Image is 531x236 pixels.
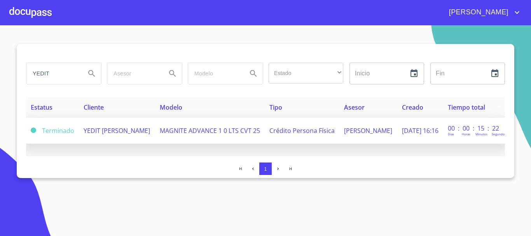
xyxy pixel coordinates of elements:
button: Search [244,64,263,83]
button: Search [163,64,182,83]
button: Search [82,64,101,83]
input: search [26,63,79,84]
span: Estatus [31,103,52,112]
span: [DATE] 16:16 [402,126,438,135]
span: Cliente [84,103,104,112]
span: Tiempo total [448,103,485,112]
p: Minutos [475,132,487,136]
p: Segundos [492,132,506,136]
p: Horas [462,132,470,136]
span: Terminado [31,128,36,133]
span: MAGNITE ADVANCE 1 0 LTS CVT 25 [160,126,260,135]
span: Modelo [160,103,182,112]
input: search [107,63,160,84]
span: [PERSON_NAME] [443,6,512,19]
button: 1 [259,163,272,175]
span: Creado [402,103,423,112]
span: Crédito Persona Física [269,126,335,135]
span: Tipo [269,103,282,112]
p: 00 : 00 : 15 : 22 [448,124,500,133]
span: [PERSON_NAME] [344,126,392,135]
span: 1 [264,166,267,172]
button: account of current user [443,6,522,19]
span: YEDIT [PERSON_NAME] [84,126,150,135]
span: Asesor [344,103,365,112]
div: ​ [269,63,343,84]
p: Dias [448,132,454,136]
input: search [188,63,241,84]
span: Terminado [42,126,74,135]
